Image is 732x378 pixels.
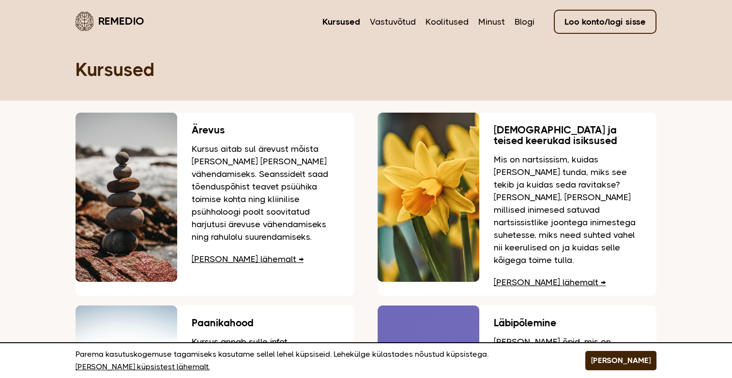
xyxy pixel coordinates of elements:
[76,58,656,81] h1: Kursused
[192,318,340,328] h3: Paanikahood
[494,153,642,266] p: Mis on nartsissism, kuidas [PERSON_NAME] tunda, miks see tekib ja kuidas seda ravitakse? [PERSON_...
[76,361,210,373] a: [PERSON_NAME] küpsistest lähemalt.
[478,15,505,28] a: Minust
[494,125,642,146] h3: [DEMOGRAPHIC_DATA] ja teised keerukad isiksused
[76,10,144,32] a: Remedio
[370,15,416,28] a: Vastuvõtud
[378,113,479,282] img: Nartsissid
[192,254,304,264] a: [PERSON_NAME] lähemalt
[192,125,340,135] h3: Ärevus
[494,277,606,287] a: [PERSON_NAME] lähemalt
[76,12,93,31] img: Remedio logo
[554,10,656,34] a: Loo konto/logi sisse
[192,143,340,243] p: Kursus aitab sul ärevust mõista [PERSON_NAME] [PERSON_NAME] vähendamiseks. Seanssidelt saad tõend...
[515,15,534,28] a: Blogi
[426,15,469,28] a: Koolitused
[322,15,360,28] a: Kursused
[76,113,177,282] img: Rannas teineteise peale hoolikalt laotud kivid, mis hoiavad tasakaalu
[76,348,561,373] p: Parema kasutuskogemuse tagamiseks kasutame sellel lehel küpsiseid. Lehekülge külastades nõustud k...
[585,351,656,370] button: [PERSON_NAME]
[494,318,642,328] h3: Läbipõlemine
